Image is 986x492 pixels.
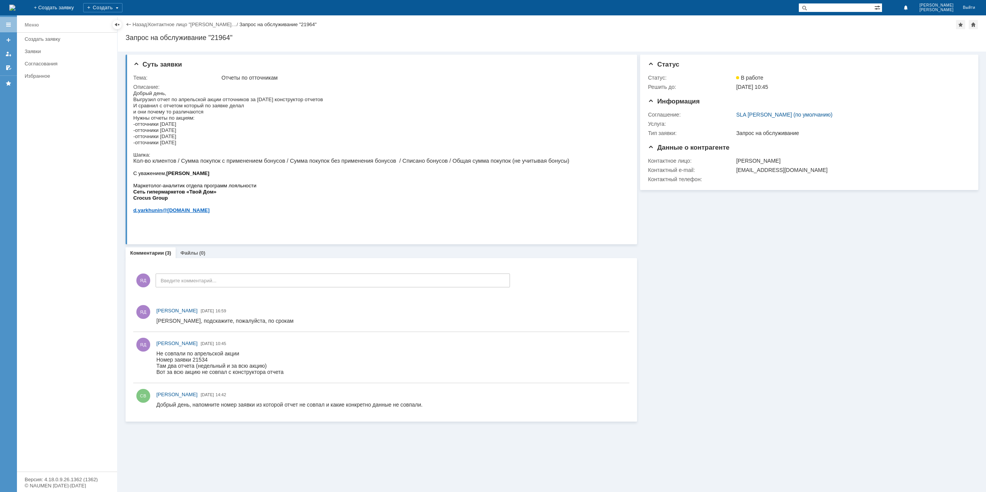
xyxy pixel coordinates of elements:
span: [DATE] [201,309,214,313]
div: © NAUMEN [DATE]-[DATE] [25,483,109,488]
div: [PERSON_NAME] [736,158,966,164]
div: Меню [25,20,39,30]
div: Создать заявку [25,36,112,42]
div: [EMAIL_ADDRESS][DOMAIN_NAME] [736,167,966,173]
a: Заявки [22,45,116,57]
span: [DATE] [201,341,214,346]
span: [PERSON_NAME] [919,8,954,12]
div: Соглашение: [648,112,734,118]
div: | [147,21,148,27]
span: В работе [736,75,763,81]
span: @[DOMAIN_NAME] [29,117,77,123]
span: Group [19,105,35,111]
a: [PERSON_NAME] [156,307,198,315]
span: 14:42 [216,392,226,397]
div: Согласования [25,61,112,67]
a: Контактное лицо "[PERSON_NAME]… [148,22,237,27]
a: Назад [132,22,147,27]
span: [DATE] 10:45 [736,84,768,90]
b: [PERSON_NAME] [33,80,76,86]
div: Сделать домашней страницей [969,20,978,29]
div: Контактный e-mail: [648,167,734,173]
span: Суть заявки [133,61,182,68]
span: ЯД [136,274,150,287]
span: Информация [648,98,699,105]
span: Статус [648,61,679,68]
a: Перейти на домашнюю страницу [9,5,15,11]
div: Статус: [648,75,734,81]
span: [PERSON_NAME] [156,308,198,314]
div: Контактное лицо: [648,158,734,164]
span: Расширенный поиск [874,3,882,11]
div: Запрос на обслуживание [736,130,966,136]
img: logo [9,5,15,11]
div: Избранное [25,73,104,79]
span: 10:45 [216,341,226,346]
span: [PERSON_NAME] [156,392,198,397]
a: Мои заявки [2,48,15,60]
a: Создать заявку [2,34,15,46]
span: 16:59 [216,309,226,313]
span: [PERSON_NAME] [156,340,198,346]
div: Версия: 4.18.0.9.26.1362 (1362) [25,477,109,482]
div: Создать [83,3,122,12]
a: [PERSON_NAME] [156,391,198,399]
a: [PERSON_NAME] [156,340,198,347]
a: Комментарии [130,250,164,256]
a: Мои согласования [2,62,15,74]
div: Описание: [133,84,626,90]
div: Скрыть меню [112,20,122,29]
div: Тема: [133,75,220,81]
div: Решить до: [648,84,734,90]
span: Данные о контрагенте [648,144,729,151]
a: Создать заявку [22,33,116,45]
div: Добавить в избранное [956,20,965,29]
div: Контактный телефон: [648,176,734,182]
a: SLA [PERSON_NAME] (по умолчанию) [736,112,832,118]
div: Заявки [25,48,112,54]
div: Запрос на обслуживание "21964" [126,34,978,42]
div: (3) [165,250,171,256]
div: Услуга: [648,121,734,127]
div: / [148,22,240,27]
a: Файлы [180,250,198,256]
div: (0) [199,250,205,256]
div: Запрос на обслуживание "21964" [239,22,317,27]
div: Отчеты по отточникам [221,75,624,81]
span: [PERSON_NAME] [919,3,954,8]
span: [DATE] [201,392,214,397]
a: Согласования [22,58,116,70]
div: Тип заявки: [648,130,734,136]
